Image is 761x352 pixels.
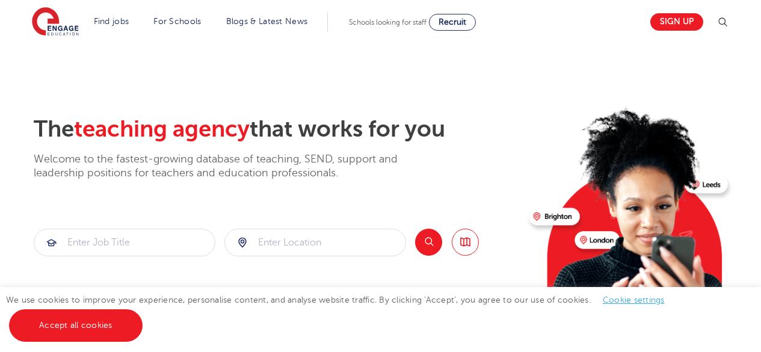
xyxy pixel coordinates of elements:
div: Submit [224,229,406,256]
a: Find jobs [94,17,129,26]
input: Submit [225,229,405,256]
a: For Schools [153,17,201,26]
a: Recruit [429,14,476,31]
a: Blogs & Latest News [226,17,308,26]
a: Sign up [650,13,703,31]
a: Cookie settings [603,295,665,304]
span: Recruit [439,17,466,26]
span: teaching agency [74,116,250,142]
h2: The that works for you [34,116,519,143]
span: Schools looking for staff [349,18,427,26]
img: Engage Education [32,7,79,37]
button: Search [415,229,442,256]
span: We use cookies to improve your experience, personalise content, and analyse website traffic. By c... [6,295,677,330]
p: Welcome to the fastest-growing database of teaching, SEND, support and leadership positions for t... [34,152,431,181]
input: Submit [34,229,215,256]
a: Accept all cookies [9,309,143,342]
